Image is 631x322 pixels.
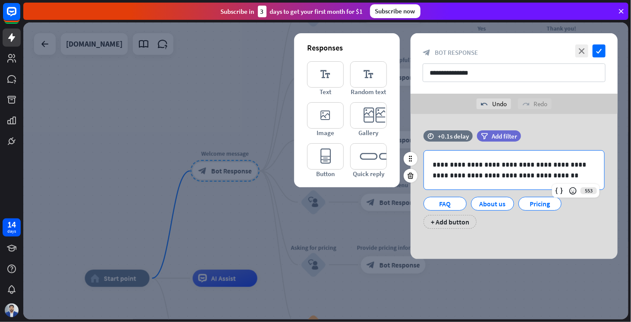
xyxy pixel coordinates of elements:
[526,197,554,210] div: Pricing
[7,228,16,234] div: days
[522,101,529,107] i: redo
[478,197,507,210] div: About us
[431,197,459,210] div: FAQ
[492,132,517,140] span: Add filter
[7,221,16,228] div: 14
[435,48,478,57] span: Bot Response
[424,215,477,229] div: + Add button
[481,101,488,107] i: undo
[423,49,430,57] i: block_bot_response
[593,44,606,57] i: check
[438,132,469,140] div: +0.1s delay
[7,3,33,29] button: Open LiveChat chat widget
[370,4,421,18] div: Subscribe now
[3,218,21,237] a: 14 days
[221,6,363,17] div: Subscribe in days to get your first month for $1
[258,6,267,17] div: 3
[575,44,588,57] i: close
[518,98,552,109] div: Redo
[427,133,434,139] i: time
[481,133,488,139] i: filter
[477,98,511,109] div: Undo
